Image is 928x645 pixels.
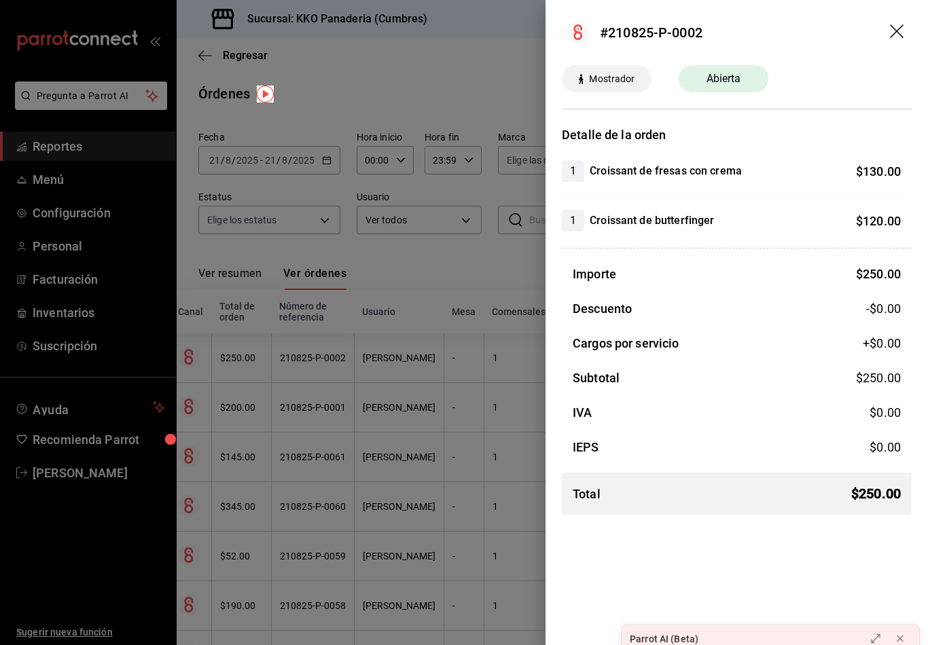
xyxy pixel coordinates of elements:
span: $ 250.00 [856,267,901,281]
span: Abierta [698,71,749,87]
span: $ 0.00 [870,405,901,420]
span: $ 250.00 [851,483,901,504]
h3: IEPS [573,438,599,456]
div: #210825-P-0002 [600,22,702,43]
h4: Croissant de fresas con crema [590,163,742,179]
span: $ 130.00 [856,164,901,179]
h3: Cargos por servicio [573,334,679,352]
button: drag [890,24,906,41]
span: $ 250.00 [856,371,901,385]
h3: Detalle de la orden [562,126,912,144]
h3: Subtotal [573,369,620,387]
img: Tooltip marker [257,86,274,103]
span: Mostrador [584,72,640,86]
span: 1 [562,213,584,229]
span: $ 0.00 [870,440,901,454]
h4: Croissant de butterfinger [590,213,714,229]
span: 1 [562,163,584,179]
h3: Descuento [573,299,632,318]
span: -$0.00 [866,299,901,318]
span: +$ 0.00 [863,334,901,352]
h3: Total [573,485,601,503]
h3: IVA [573,403,592,422]
h3: Importe [573,265,616,283]
span: $ 120.00 [856,214,901,228]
